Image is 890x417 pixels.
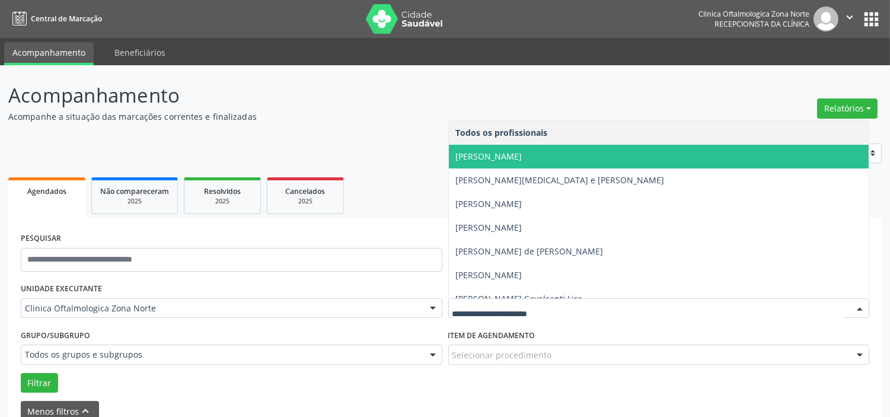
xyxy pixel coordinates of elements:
[204,186,241,196] span: Resolvidos
[31,14,102,24] span: Central de Marcação
[456,127,548,138] span: Todos os profissionais
[456,293,583,304] span: [PERSON_NAME] Cavalcanti Lira
[21,280,102,298] label: UNIDADE EXECUTANTE
[25,303,418,314] span: Clinica Oftalmologica Zona Norte
[8,110,620,123] p: Acompanhe a situação das marcações correntes e finalizadas
[100,197,169,206] div: 2025
[8,9,102,28] a: Central de Marcação
[452,349,552,361] span: Selecionar procedimento
[456,246,604,257] span: [PERSON_NAME] de [PERSON_NAME]
[456,222,522,233] span: [PERSON_NAME]
[861,9,882,30] button: apps
[4,42,94,65] a: Acompanhamento
[456,198,522,209] span: [PERSON_NAME]
[193,197,252,206] div: 2025
[448,326,535,345] label: Item de agendamento
[21,326,90,345] label: Grupo/Subgrupo
[456,151,522,162] span: [PERSON_NAME]
[456,269,522,281] span: [PERSON_NAME]
[698,9,809,19] div: Clinica Oftalmologica Zona Norte
[843,11,856,24] i: 
[838,7,861,31] button: 
[456,174,665,186] span: [PERSON_NAME][MEDICAL_DATA] e [PERSON_NAME]
[276,197,335,206] div: 2025
[814,7,838,31] img: img
[100,186,169,196] span: Não compareceram
[21,230,61,248] label: PESQUISAR
[8,81,620,110] p: Acompanhamento
[817,98,878,119] button: Relatórios
[25,349,418,361] span: Todos os grupos e subgrupos
[106,42,174,63] a: Beneficiários
[286,186,326,196] span: Cancelados
[714,19,809,29] span: Recepcionista da clínica
[21,373,58,393] button: Filtrar
[27,186,66,196] span: Agendados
